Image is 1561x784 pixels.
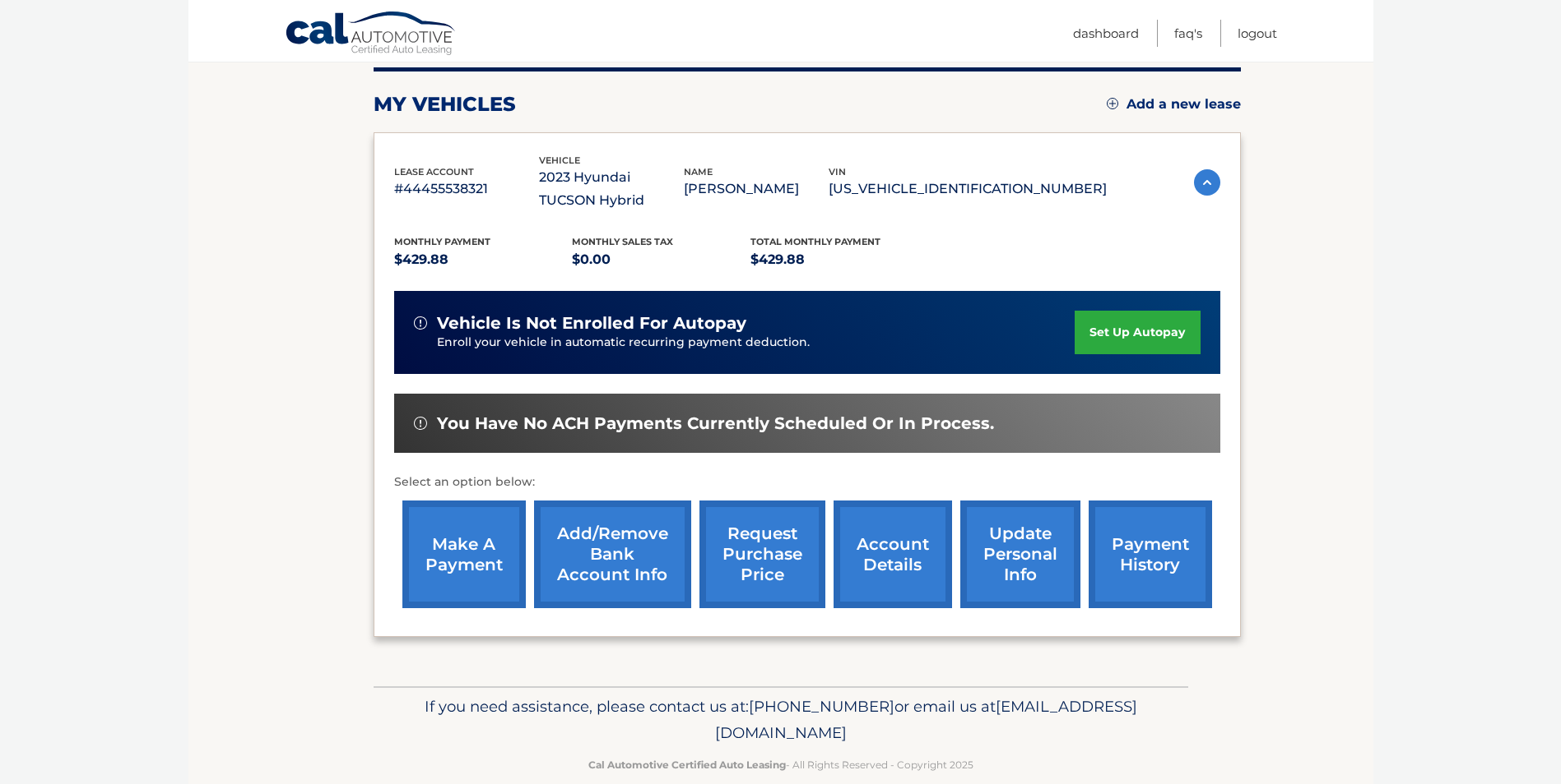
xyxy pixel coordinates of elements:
span: [PHONE_NUMBER] [749,697,894,716]
a: Add/Remove bank account info [534,500,691,608]
a: account details [834,500,952,608]
p: 2023 Hyundai TUCSON Hybrid [539,166,684,212]
span: name [684,166,713,178]
p: $0.00 [572,248,750,271]
img: alert-white.svg [414,316,427,330]
img: accordion-active.svg [1194,169,1220,196]
img: alert-white.svg [414,417,427,430]
p: Select an option below: [394,473,1220,492]
img: add.svg [1107,98,1118,109]
p: - All Rights Reserved - Copyright 2025 [384,756,1178,773]
p: #44455538321 [394,178,539,201]
p: [PERSON_NAME] [684,178,829,201]
span: vehicle [539,154,580,166]
p: If you need assistance, please contact us at: or email us at [384,694,1178,746]
span: Monthly sales Tax [572,236,673,247]
span: vehicle is not enrolled for autopay [437,313,746,334]
p: [US_VEHICLE_IDENTIFICATION_NUMBER] [829,178,1107,201]
p: Enroll your vehicle in automatic recurring payment deduction. [437,334,1076,352]
strong: Cal Automotive Certified Auto Leasing [588,759,786,771]
p: $429.88 [750,248,929,271]
a: update personal info [960,500,1080,608]
span: vin [829,166,846,178]
span: lease account [394,166,474,178]
span: You have no ACH payments currently scheduled or in process. [437,413,994,434]
p: $429.88 [394,248,573,271]
span: Total Monthly Payment [750,236,880,247]
h2: my vehicles [374,92,516,117]
span: [EMAIL_ADDRESS][DOMAIN_NAME] [715,697,1137,742]
a: set up autopay [1075,311,1200,354]
a: Add a new lease [1107,96,1241,113]
a: Cal Automotive [285,11,458,58]
span: Monthly Payment [394,236,490,247]
a: make a payment [402,500,526,608]
a: FAQ's [1174,20,1202,47]
a: payment history [1089,500,1212,608]
a: Logout [1238,20,1277,47]
a: request purchase price [699,500,825,608]
a: Dashboard [1073,20,1139,47]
